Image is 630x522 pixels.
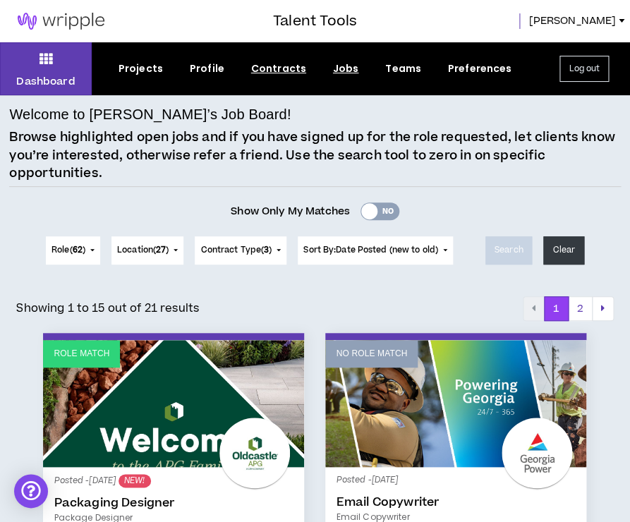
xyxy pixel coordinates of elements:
[111,236,183,265] button: Location(27)
[43,340,304,467] a: Role Match
[336,474,576,487] p: Posted - [DATE]
[559,56,609,82] button: Log out
[568,296,593,322] button: 2
[543,236,584,265] button: Clear
[16,74,75,89] p: Dashboard
[448,61,512,76] div: Preferences
[14,474,48,508] div: Open Intercom Messenger
[231,201,350,222] span: Show Only My Matches
[9,128,620,183] p: Browse highlighted open jobs and if you have signed up for the role requested, let clients know y...
[303,244,438,256] span: Sort By: Date Posted (new to old)
[528,13,616,29] span: [PERSON_NAME]
[54,474,293,487] p: Posted - [DATE]
[251,61,306,76] div: Contracts
[298,236,453,265] button: Sort By:Date Posted (new to old)
[119,61,163,76] div: Projects
[336,495,576,509] a: Email Copywriter
[200,244,272,257] span: Contract Type ( )
[195,236,286,265] button: Contract Type(3)
[156,244,166,256] span: 27
[190,61,224,76] div: Profile
[264,244,269,256] span: 3
[544,296,569,322] button: 1
[273,11,357,32] h3: Talent Tools
[119,474,150,487] sup: NEW!
[73,244,83,256] span: 62
[54,347,109,360] p: Role Match
[52,244,85,257] span: Role ( )
[485,236,533,265] button: Search
[523,296,614,322] nav: pagination
[336,347,407,360] p: No Role Match
[16,300,199,317] p: Showing 1 to 15 out of 21 results
[117,244,169,257] span: Location ( )
[54,496,293,510] a: Packaging Designer
[46,236,100,265] button: Role(62)
[325,340,586,467] a: No Role Match
[9,104,291,125] h4: Welcome to [PERSON_NAME]’s Job Board!
[385,61,421,76] div: Teams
